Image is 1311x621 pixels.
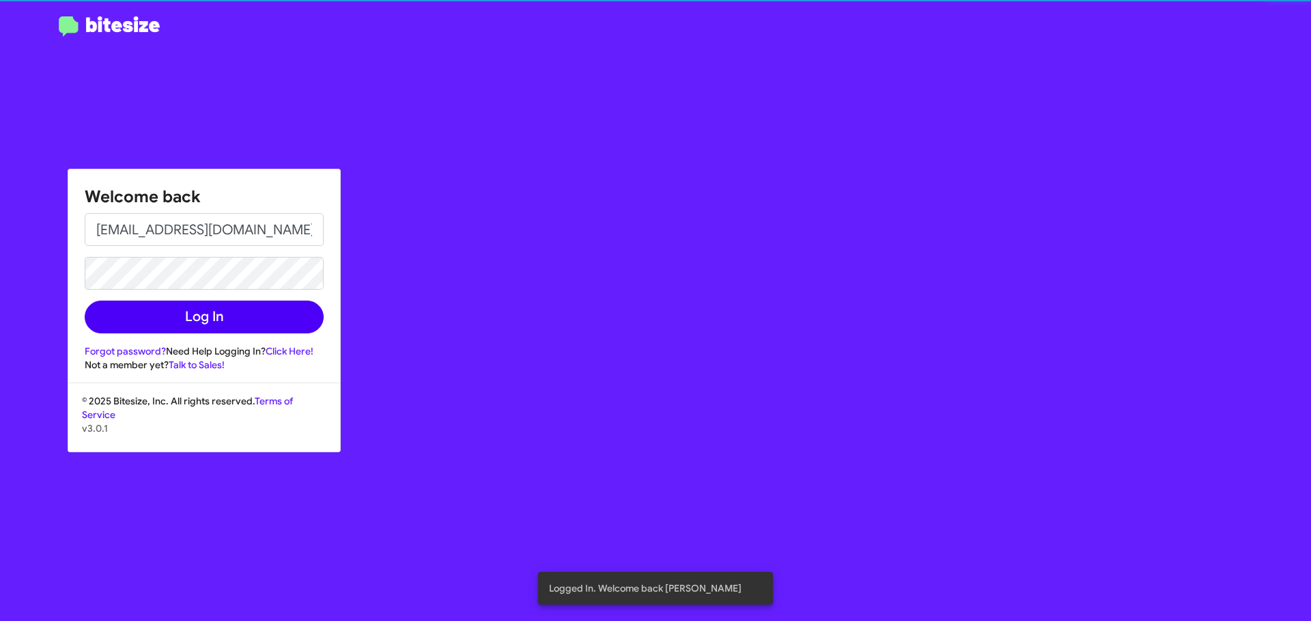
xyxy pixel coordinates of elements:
[82,422,326,435] p: v3.0.1
[266,345,313,357] a: Click Here!
[68,394,340,452] div: © 2025 Bitesize, Inc. All rights reserved.
[85,358,324,372] div: Not a member yet?
[85,301,324,333] button: Log In
[169,359,225,371] a: Talk to Sales!
[85,186,324,208] h1: Welcome back
[549,581,742,595] span: Logged In. Welcome back [PERSON_NAME]
[85,213,324,246] input: Email address
[85,345,166,357] a: Forgot password?
[85,344,324,358] div: Need Help Logging In?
